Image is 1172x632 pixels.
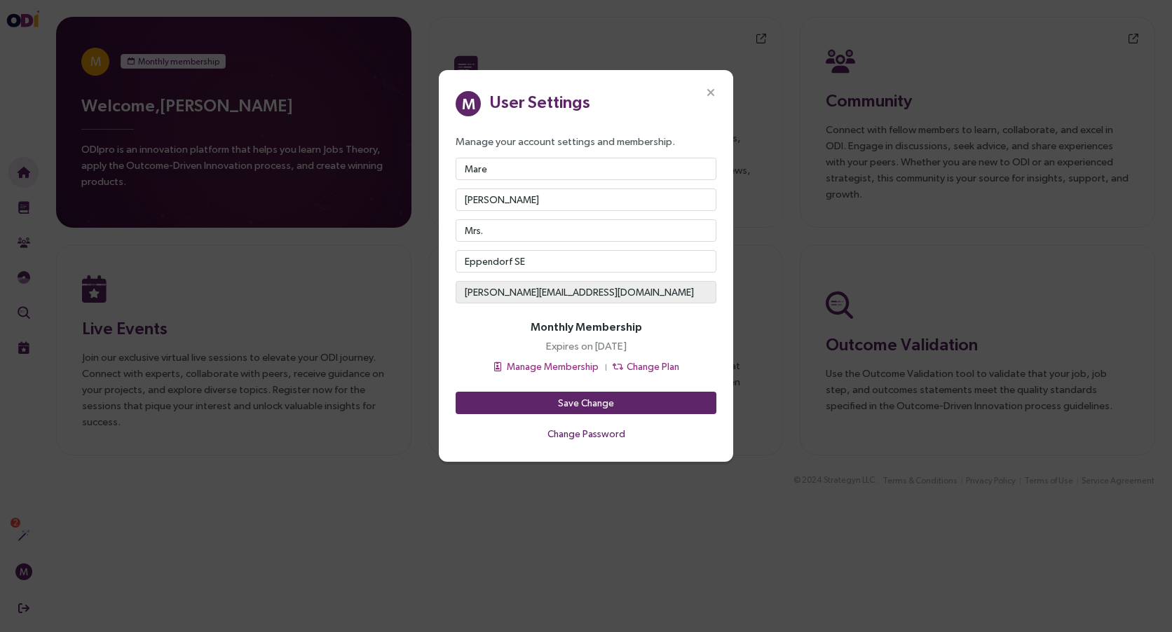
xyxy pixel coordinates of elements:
[507,359,599,374] span: Manage Membership
[558,395,614,411] span: Save Change
[489,89,590,114] div: User Settings
[456,250,716,273] input: Organization
[456,188,716,211] input: Last Name
[492,358,599,375] button: Manage Membership
[627,359,679,374] span: Change Plan
[531,320,642,334] h4: Monthly Membership
[456,392,716,414] button: Save Change
[547,426,625,441] span: Change Password
[456,423,716,445] button: Change Password
[546,338,627,354] p: Expires on [DATE]
[456,158,716,180] input: First Name
[612,358,680,375] button: Change Plan
[462,91,475,116] span: M
[456,133,716,149] p: Manage your account settings and membership.
[688,70,733,115] button: Close
[456,219,716,242] input: Title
